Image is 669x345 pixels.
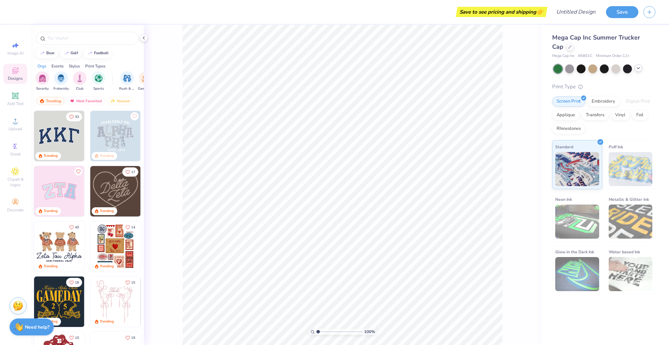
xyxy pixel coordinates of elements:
button: Like [66,333,82,342]
span: 17 [131,170,135,174]
button: filter button [119,71,135,91]
span: Minimum Order: 12 + [596,53,630,59]
span: # 6801C [578,53,592,59]
img: 9980f5e8-e6a1-4b4a-8839-2b0e9349023c [34,166,84,216]
img: Sports Image [95,74,103,82]
strong: Need help? [25,324,49,330]
span: Greek [10,151,21,157]
img: b0e5e834-c177-467b-9309-b33acdc40f03 [140,221,191,272]
img: Standard [555,152,599,186]
span: Image AI [7,50,24,56]
div: Styles [69,63,80,69]
span: Clipart & logos [3,177,27,187]
div: Newest [107,97,133,105]
span: Metallic & Glitter Ink [609,196,649,203]
img: Metallic & Glitter Ink [609,205,653,239]
span: Designs [8,76,23,81]
button: filter button [73,71,87,91]
input: Untitled Design [551,5,601,19]
img: trend_line.gif [64,51,69,55]
span: Add Text [7,101,24,106]
img: 6de2c09e-6ade-4b04-8ea6-6dac27e4729e [90,221,141,272]
button: football [83,48,112,58]
img: Glow in the Dark Ink [555,257,599,291]
button: filter button [92,71,105,91]
div: filter for Sorority [35,71,49,91]
button: Like [122,167,138,177]
span: Mega Cap Inc Summer Trucker Cap [552,33,640,51]
img: Club Image [76,74,83,82]
span: 👉 [536,7,544,16]
button: Like [66,112,82,121]
button: filter button [138,71,154,91]
img: Sorority Image [38,74,46,82]
span: 40 [75,226,79,229]
img: Newest.gif [110,99,115,103]
span: Upload [9,126,22,132]
button: filter button [53,71,69,91]
img: a3be6b59-b000-4a72-aad0-0c575b892a6b [34,221,84,272]
div: Trending [36,97,64,105]
button: bear [36,48,58,58]
img: most_fav.gif [69,99,75,103]
div: Trending [100,264,114,269]
div: filter for Sports [92,71,105,91]
input: Try "Alpha" [47,35,134,42]
img: a3f22b06-4ee5-423c-930f-667ff9442f68 [140,111,191,161]
img: Puff Ink [609,152,653,186]
span: Glow in the Dark Ink [555,248,594,255]
button: Like [74,167,82,176]
img: edfb13fc-0e43-44eb-bea2-bf7fc0dd67f9 [84,111,135,161]
span: Sorority [36,86,49,91]
div: Digital Print [622,96,655,107]
div: filter for Game Day [138,71,154,91]
span: Game Day [138,86,154,91]
div: Print Types [85,63,106,69]
button: Like [122,333,138,342]
div: Trending [44,209,58,214]
div: Embroidery [587,96,620,107]
div: Save to see pricing and shipping [457,7,546,17]
img: 12710c6a-dcc0-49ce-8688-7fe8d5f96fe2 [90,166,141,216]
div: Transfers [581,110,609,120]
div: football [94,51,109,55]
div: filter for Rush & Bid [119,71,135,91]
div: Trending [100,209,114,214]
span: Club [76,86,83,91]
img: b8819b5f-dd70-42f8-b218-32dd770f7b03 [34,276,84,327]
span: 100 % [364,329,375,335]
div: Trending [100,319,114,324]
img: 83dda5b0-2158-48ca-832c-f6b4ef4c4536 [90,276,141,327]
div: Events [51,63,64,69]
button: filter button [35,71,49,91]
span: 10 [75,336,79,340]
div: Rhinestones [552,124,585,134]
img: 5a4b4175-9e88-49c8-8a23-26d96782ddc6 [90,111,141,161]
div: Print Type [552,83,655,91]
button: Like [130,112,139,120]
span: Standard [555,143,573,150]
span: Sports [93,86,104,91]
img: Fraternity Image [57,74,65,82]
button: Like [122,223,138,232]
div: golf [71,51,78,55]
div: Vinyl [611,110,630,120]
button: golf [60,48,81,58]
div: filter for Club [73,71,87,91]
img: Game Day Image [142,74,150,82]
span: Neon Ink [555,196,572,203]
span: Fraternity [53,86,69,91]
img: Water based Ink [609,257,653,291]
div: Most Favorited [66,97,105,105]
span: 19 [131,336,135,340]
div: Screen Print [552,96,585,107]
img: d12c9beb-9502-45c7-ae94-40b97fdd6040 [84,221,135,272]
span: 33 [75,115,79,119]
img: 5ee11766-d822-42f5-ad4e-763472bf8dcf [84,166,135,216]
div: Trending [44,264,58,269]
button: Save [606,6,638,18]
img: 2b704b5a-84f6-4980-8295-53d958423ff9 [84,276,135,327]
img: trend_line.gif [87,51,93,55]
span: 18 [75,281,79,284]
button: Like [66,278,82,287]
